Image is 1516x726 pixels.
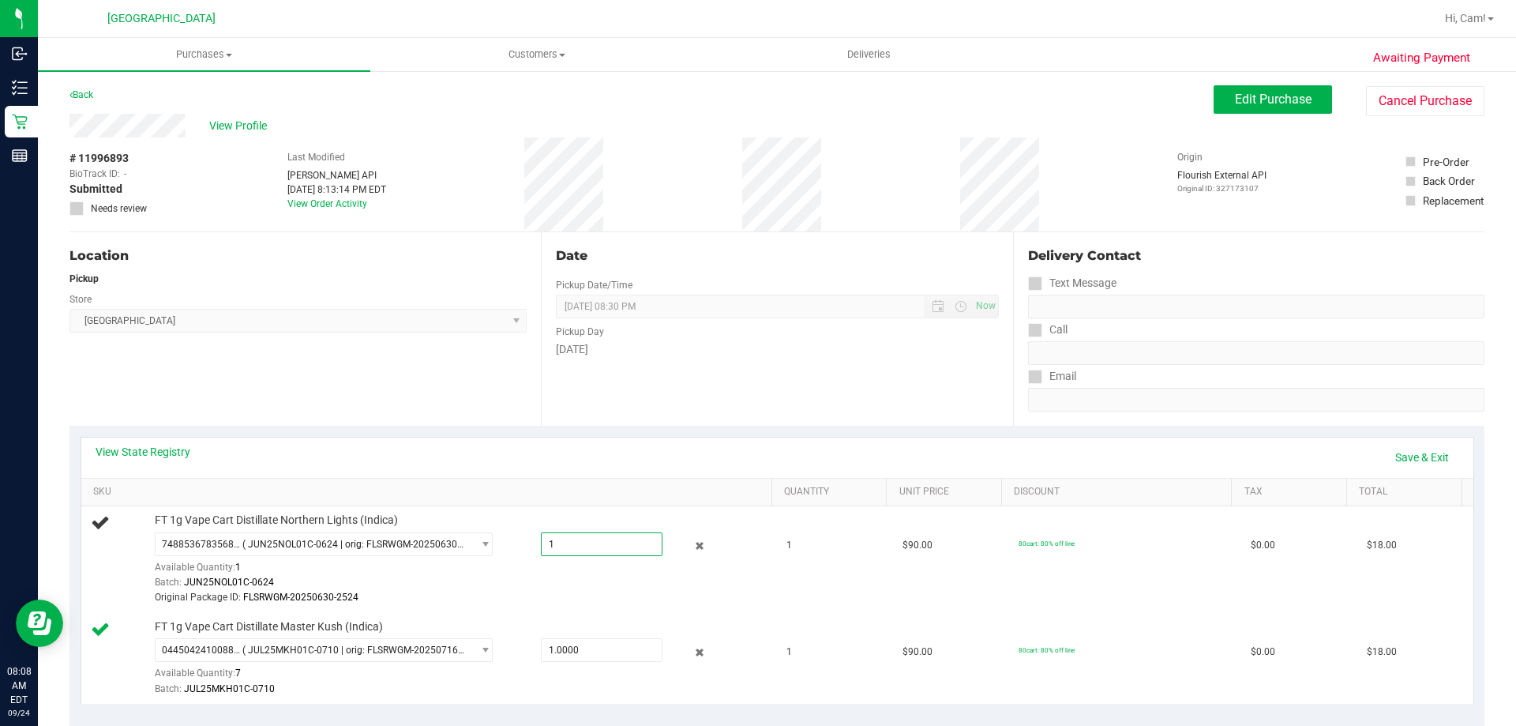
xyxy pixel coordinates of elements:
[38,38,370,71] a: Purchases
[1373,49,1470,67] span: Awaiting Payment
[1423,173,1475,189] div: Back Order
[1214,85,1332,114] button: Edit Purchase
[1028,341,1484,365] input: Format: (999) 999-9999
[184,683,275,694] span: JUL25MKH01C-0710
[155,683,182,694] span: Batch:
[242,645,466,656] span: ( JUL25MKH01C-0710 | orig: FLSRWGM-20250716-2514 )
[1367,538,1397,553] span: $18.00
[1019,646,1075,654] span: 80cart: 80% off line
[370,38,703,71] a: Customers
[786,645,792,660] span: 1
[155,556,510,587] div: Available Quantity:
[235,668,241,679] span: 7
[16,600,63,647] iframe: Resource center
[124,167,126,181] span: -
[12,114,28,130] inline-svg: Retail
[38,47,370,62] span: Purchases
[1014,486,1225,498] a: Discount
[1028,318,1068,341] label: Call
[155,619,383,634] span: FT 1g Vape Cart Distillate Master Kush (Indica)
[1251,538,1275,553] span: $0.00
[96,444,190,460] a: View State Registry
[69,273,99,284] strong: Pickup
[1177,150,1203,164] label: Origin
[162,539,242,550] span: 7488536783568810
[1423,154,1469,170] div: Pre-Order
[1251,645,1275,660] span: $0.00
[69,167,120,181] span: BioTrack ID:
[155,577,182,588] span: Batch:
[556,246,998,265] div: Date
[209,118,272,134] span: View Profile
[471,533,491,555] span: select
[1385,444,1459,471] a: Save & Exit
[287,198,367,209] a: View Order Activity
[1367,645,1397,660] span: $18.00
[12,80,28,96] inline-svg: Inventory
[287,182,386,197] div: [DATE] 8:13:14 PM EDT
[556,325,604,339] label: Pickup Day
[1177,182,1266,194] p: Original ID: 327173107
[1235,92,1311,107] span: Edit Purchase
[287,168,386,182] div: [PERSON_NAME] API
[235,562,241,573] span: 1
[826,47,912,62] span: Deliveries
[902,645,932,660] span: $90.00
[1028,246,1484,265] div: Delivery Contact
[242,539,466,550] span: ( JUN25NOL01C-0624 | orig: FLSRWGM-20250630-2524 )
[91,201,147,216] span: Needs review
[69,89,93,100] a: Back
[287,150,345,164] label: Last Modified
[471,639,491,661] span: select
[1028,295,1484,318] input: Format: (999) 999-9999
[786,538,792,553] span: 1
[107,12,216,25] span: [GEOGRAPHIC_DATA]
[1445,12,1486,24] span: Hi, Cam!
[1359,486,1455,498] a: Total
[899,486,996,498] a: Unit Price
[556,341,998,358] div: [DATE]
[1028,272,1116,295] label: Text Message
[69,292,92,307] label: Store
[243,592,358,603] span: FLSRWGM-20250630-2524
[703,38,1035,71] a: Deliveries
[556,278,632,292] label: Pickup Date/Time
[12,46,28,62] inline-svg: Inbound
[184,577,274,588] span: JUN25NOL01C-0624
[1019,540,1075,547] span: 80cart: 80% off line
[155,662,510,693] div: Available Quantity:
[1244,486,1341,498] a: Tax
[371,47,702,62] span: Customers
[542,639,662,661] input: 1.0000
[162,645,242,656] span: 0445042410088477
[69,181,122,197] span: Submitted
[155,513,398,528] span: FT 1g Vape Cart Distillate Northern Lights (Indica)
[1366,86,1484,116] button: Cancel Purchase
[69,246,527,265] div: Location
[7,707,31,719] p: 09/24
[1177,168,1266,194] div: Flourish External API
[12,148,28,164] inline-svg: Reports
[7,664,31,707] p: 08:08 AM EDT
[902,538,932,553] span: $90.00
[155,592,241,603] span: Original Package ID:
[1423,193,1484,209] div: Replacement
[69,150,129,167] span: # 11996893
[1028,365,1076,388] label: Email
[93,486,765,498] a: SKU
[784,486,880,498] a: Quantity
